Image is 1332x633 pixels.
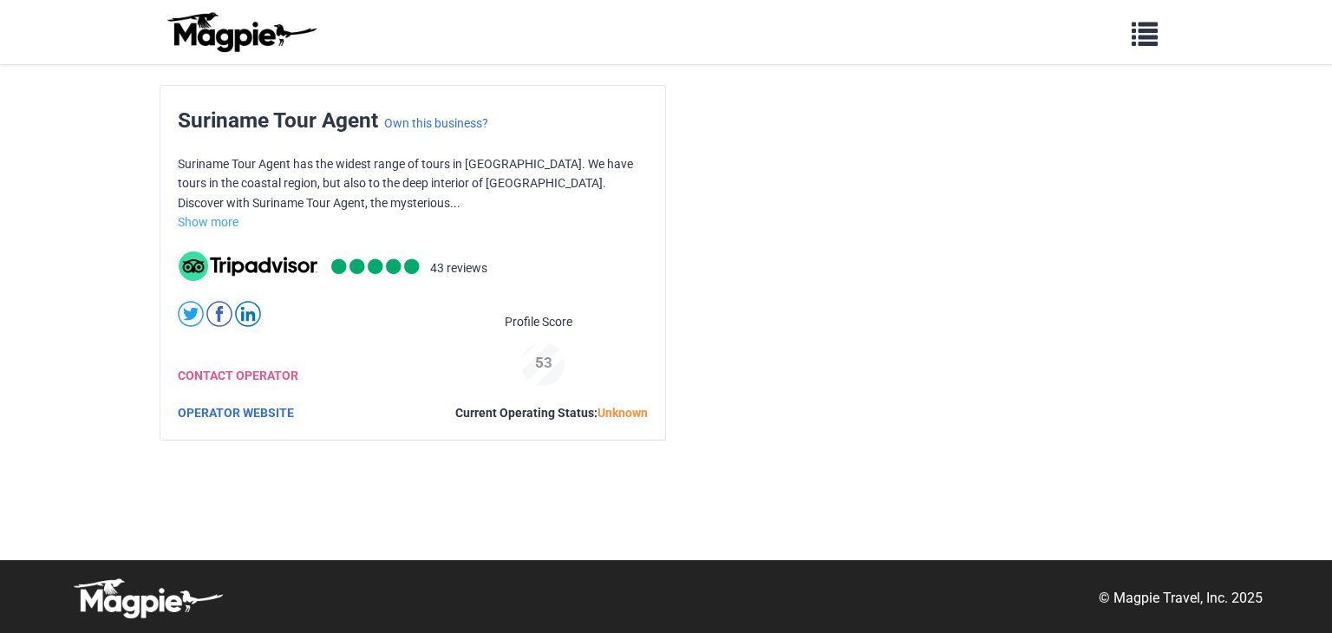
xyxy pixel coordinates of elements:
p: © Magpie Travel, Inc. 2025 [1099,587,1263,610]
img: logo-ab69f6fb50320c5b225c76a69d11143b.png [163,11,319,53]
img: logo-white-d94fa1abed81b67a048b3d0f0ab5b955.png [69,578,225,619]
p: Suriname Tour Agent has the widest range of tours in [GEOGRAPHIC_DATA]. We have tours in the coas... [178,154,648,212]
a: Own this business? [384,116,488,130]
div: 53 [514,351,573,375]
div: Current Operating Status: [455,403,648,422]
img: tripadvisor_background-ebb97188f8c6c657a79ad20e0caa6051.svg [179,251,317,281]
span: Profile Score [505,312,572,331]
img: linkedin-round-01-4bc9326eb20f8e88ec4be7e8773b84b7.svg [235,301,261,327]
span: Unknown [597,406,648,420]
a: Show more [178,215,238,229]
img: twitter-round-01-cd1e625a8cae957d25deef6d92bf4839.svg [178,301,204,327]
span: Suriname Tour Agent [178,108,378,133]
a: OPERATOR WEBSITE [178,406,294,420]
img: facebook-round-01-50ddc191f871d4ecdbe8252d2011563a.svg [206,301,232,327]
li: 43 reviews [430,258,487,281]
a: CONTACT OPERATOR [178,369,298,382]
